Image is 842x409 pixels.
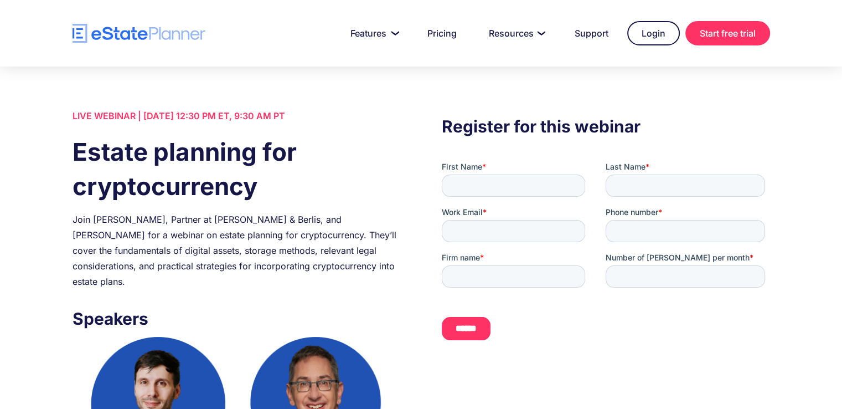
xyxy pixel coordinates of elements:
[685,21,770,45] a: Start free trial
[73,24,205,43] a: home
[414,22,470,44] a: Pricing
[442,161,769,350] iframe: Form 0
[73,306,400,331] h3: Speakers
[476,22,556,44] a: Resources
[442,114,769,139] h3: Register for this webinar
[561,22,622,44] a: Support
[73,212,400,289] div: Join [PERSON_NAME], Partner at [PERSON_NAME] & Berlis, and [PERSON_NAME] for a webinar on estate ...
[337,22,409,44] a: Features
[73,135,400,203] h1: Estate planning for cryptocurrency
[627,21,680,45] a: Login
[73,108,400,124] div: LIVE WEBINAR | [DATE] 12:30 PM ET, 9:30 AM PT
